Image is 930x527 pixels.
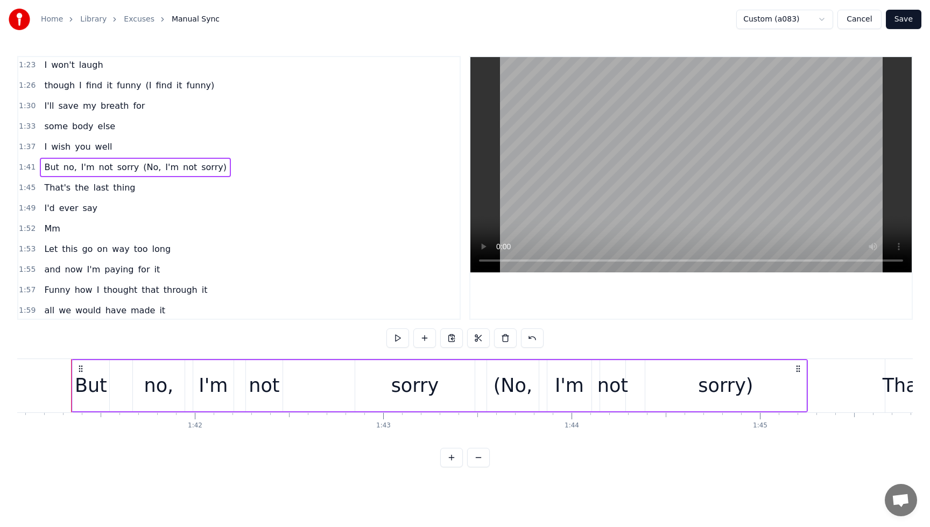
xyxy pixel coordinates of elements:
[92,181,110,194] span: last
[81,243,94,255] span: go
[885,484,917,516] a: Open chat
[186,79,216,92] span: funny)
[163,284,199,296] span: through
[19,223,36,234] span: 1:52
[80,161,96,173] span: I'm
[201,284,209,296] span: it
[19,60,36,71] span: 1:23
[140,284,160,296] span: that
[188,421,202,430] div: 1:42
[19,285,36,296] span: 1:57
[78,79,83,92] span: I
[182,161,198,173] span: not
[102,284,138,296] span: thought
[19,162,36,173] span: 1:41
[104,304,128,317] span: have
[19,80,36,91] span: 1:26
[249,371,279,400] div: not
[43,263,61,276] span: and
[698,371,753,400] div: sorry)
[71,120,95,132] span: body
[94,140,114,153] span: well
[103,263,135,276] span: paying
[86,263,102,276] span: I'm
[64,263,84,276] span: now
[9,9,30,30] img: youka
[753,421,767,430] div: 1:45
[58,304,72,317] span: we
[43,161,60,173] span: But
[597,371,628,400] div: not
[164,161,180,173] span: I'm
[116,161,140,173] span: sorry
[19,142,36,152] span: 1:37
[19,121,36,132] span: 1:33
[886,10,921,29] button: Save
[565,421,579,430] div: 1:44
[105,79,114,92] span: it
[41,14,63,25] a: Home
[555,371,584,400] div: I'm
[41,14,220,25] nav: breadcrumb
[43,100,55,112] span: I'll
[81,202,98,214] span: say
[50,140,72,153] span: wish
[74,304,102,317] span: would
[172,14,220,25] span: Manual Sync
[61,243,79,255] span: this
[43,243,59,255] span: Let
[130,304,156,317] span: made
[57,100,79,112] span: save
[43,304,55,317] span: all
[19,182,36,193] span: 1:45
[43,79,76,92] span: though
[19,101,36,111] span: 1:30
[137,263,151,276] span: for
[80,14,107,25] a: Library
[97,120,116,132] span: else
[43,140,48,153] span: I
[132,100,146,112] span: for
[43,59,48,71] span: I
[116,79,143,92] span: funny
[837,10,881,29] button: Cancel
[75,371,107,400] div: But
[144,79,152,92] span: (I
[151,243,172,255] span: long
[144,371,174,400] div: no,
[112,181,136,194] span: thing
[111,243,130,255] span: way
[19,244,36,255] span: 1:53
[154,79,173,92] span: find
[74,284,94,296] span: how
[158,304,166,317] span: it
[43,202,55,214] span: I'd
[82,100,97,112] span: my
[74,181,90,194] span: the
[19,203,36,214] span: 1:49
[85,79,103,92] span: find
[175,79,184,92] span: it
[74,140,91,153] span: you
[494,371,532,400] div: (No,
[43,120,69,132] span: some
[133,243,149,255] span: too
[43,284,71,296] span: Funny
[376,421,391,430] div: 1:43
[200,161,228,173] span: sorry)
[43,222,61,235] span: Mm
[19,305,36,316] span: 1:59
[96,284,101,296] span: I
[124,14,154,25] a: Excuses
[96,243,109,255] span: on
[391,371,439,400] div: sorry
[43,181,72,194] span: That's
[142,161,162,173] span: (No,
[78,59,104,71] span: laugh
[50,59,76,71] span: won't
[153,263,161,276] span: it
[58,202,80,214] span: ever
[100,100,130,112] span: breath
[62,161,78,173] span: no,
[98,161,114,173] span: not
